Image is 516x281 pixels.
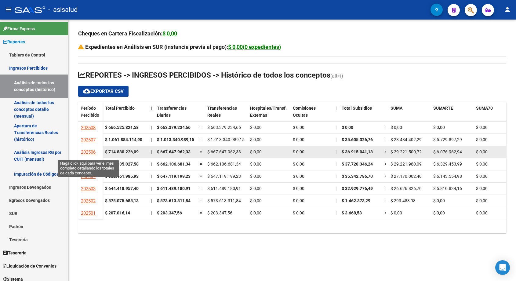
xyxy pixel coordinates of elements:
span: $ 0,00 [476,137,488,142]
span: $ 0,00 [293,198,304,203]
mat-icon: menu [5,6,12,13]
strong: $ 207.016,14 [105,210,130,215]
span: $ 0,00 [433,125,445,130]
span: $ 0,00 [391,210,402,215]
span: $ 1.013.340.989,15 [157,137,194,142]
span: Transferencias Diarias [157,106,187,118]
datatable-header-cell: Período Percibido [78,102,103,127]
span: 202505 [81,162,96,167]
span: (alt+i) [330,73,343,79]
span: $ 27.170.002,40 [391,174,422,179]
span: SUMARTE [433,106,453,111]
span: | [336,174,336,179]
datatable-header-cell: Total Percibido [103,102,148,127]
span: | [151,186,152,191]
span: $ 0,00 [250,137,262,142]
datatable-header-cell: | [333,102,339,127]
span: | [336,125,336,130]
span: | [336,198,336,203]
span: $ 35.342.786,70 [342,174,373,179]
span: $ 0,00 [293,174,304,179]
span: Total Subsidios [342,106,372,111]
datatable-header-cell: Hospitales/Transf. Externas [248,102,290,127]
span: $ 203.347,56 [157,210,182,215]
span: $ 5.729.897,29 [433,137,462,142]
span: $ 662.106.681,34 [157,162,191,166]
span: $ 203.347,56 [207,210,232,215]
div: $ 0,00(0 expedientes) [228,43,281,51]
span: | [336,186,336,191]
span: 202508 [81,125,96,130]
span: $ 0,00 [250,162,262,166]
mat-icon: person [504,6,511,13]
span: $ 0,00 [293,186,304,191]
span: = [384,210,387,215]
span: = [200,210,202,215]
span: $ 0,00 [250,125,262,130]
span: $ 0,00 [476,174,488,179]
span: $ 0,00 [476,162,488,166]
span: $ 28.484.402,29 [391,137,422,142]
span: | [336,162,336,166]
span: $ 0,00 [293,137,304,142]
span: $ 663.379.234,66 [207,125,241,130]
div: $ 0,00 [162,29,177,38]
strong: $ 682.461.985,93 [105,174,139,179]
span: $ 0,00 [293,149,304,154]
datatable-header-cell: Transferencias Reales [205,102,248,127]
span: 202503 [81,186,96,192]
span: $ 6.329.453,99 [433,162,462,166]
span: $ 36.915.041,13 [342,149,373,154]
span: $ 647.119.199,23 [157,174,191,179]
span: | [151,174,152,179]
span: $ 0,00 [250,149,262,154]
span: $ 0,00 [250,210,262,215]
span: $ 0,00 [476,198,488,203]
span: | [336,106,337,111]
datatable-header-cell: Comisiones Ocultas [290,102,333,127]
span: $ 0,00 [476,149,488,154]
span: | [336,210,336,215]
span: $ 662.106.681,34 [207,162,241,166]
span: $ 1.462.373,29 [342,198,370,203]
span: SUMA70 [476,106,493,111]
span: = [384,137,387,142]
span: 202506 [81,149,96,155]
datatable-header-cell: SUMARTE [431,102,474,127]
span: $ 667.647.962,33 [157,149,191,154]
span: $ 32.929.776,49 [342,186,373,191]
span: 202502 [81,198,96,204]
span: $ 0,00 [250,174,262,179]
span: Transferencias Reales [207,106,237,118]
span: $ 0,00 [476,210,488,215]
span: | [151,106,152,111]
span: Período Percibido [81,106,99,118]
span: Tesorería [3,250,27,256]
span: = [384,162,387,166]
strong: $ 644.418.957,40 [105,186,139,191]
span: = [384,186,387,191]
span: 202507 [81,137,96,143]
span: $ 5.810.834,16 [433,186,462,191]
span: $ 29.221.980,09 [391,162,422,166]
mat-icon: cloud_download [83,87,90,95]
span: = [384,125,387,130]
span: $ 647.119.199,23 [207,174,241,179]
span: = [384,174,387,179]
span: 202501 [81,210,96,216]
strong: $ 575.075.685,13 [105,198,139,203]
span: SUMA [391,106,402,111]
span: $ 0,00 [391,125,402,130]
span: $ 6.143.554,98 [433,174,462,179]
strong: $ 666.525.321,58 [105,125,139,130]
button: Exportar CSV [78,86,129,97]
span: $ 0,00 [250,186,262,191]
span: $ 0,00 [293,125,304,130]
strong: $ 1.061.884.114,90 [105,137,142,142]
strong: $ 699.835.027,58 [105,162,139,166]
span: $ 573.613.311,84 [157,198,191,203]
span: | [151,210,152,215]
span: $ 29.221.500,72 [391,149,422,154]
span: | [336,137,336,142]
span: $ 663.379.234,66 [157,125,191,130]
